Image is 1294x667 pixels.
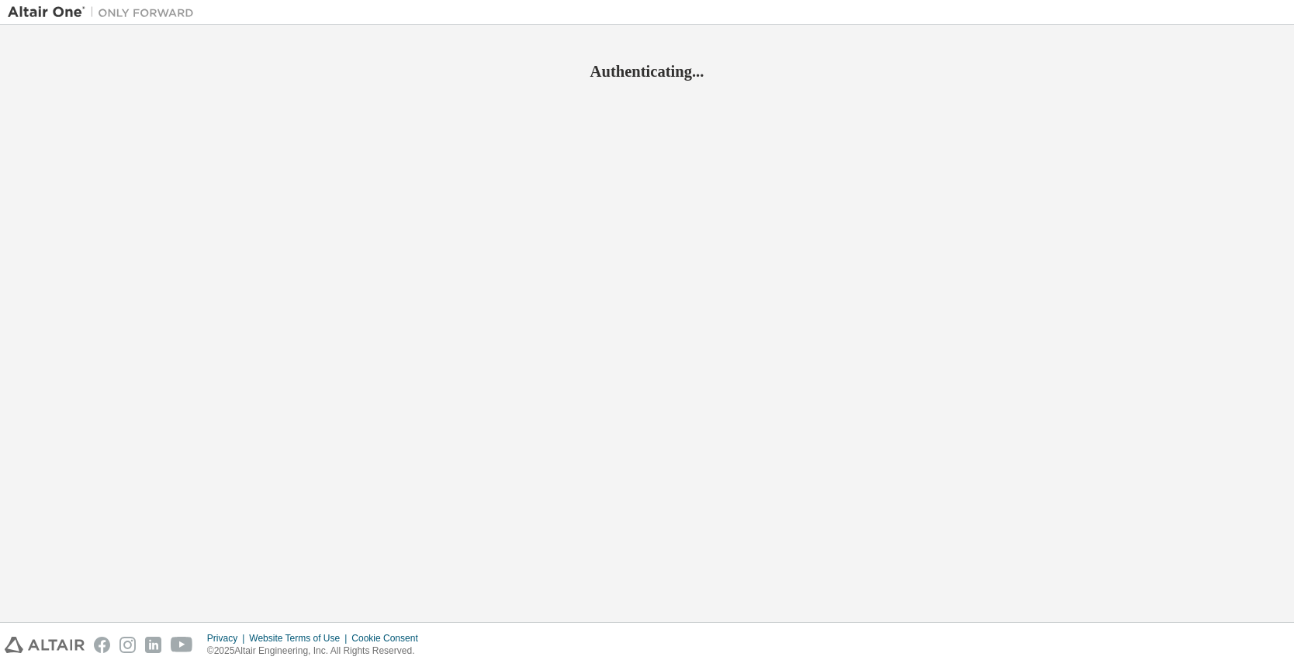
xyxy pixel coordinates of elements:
[94,637,110,653] img: facebook.svg
[207,632,249,645] div: Privacy
[119,637,136,653] img: instagram.svg
[8,61,1286,81] h2: Authenticating...
[171,637,193,653] img: youtube.svg
[5,637,85,653] img: altair_logo.svg
[351,632,427,645] div: Cookie Consent
[249,632,351,645] div: Website Terms of Use
[145,637,161,653] img: linkedin.svg
[207,645,427,658] p: © 2025 Altair Engineering, Inc. All Rights Reserved.
[8,5,202,20] img: Altair One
